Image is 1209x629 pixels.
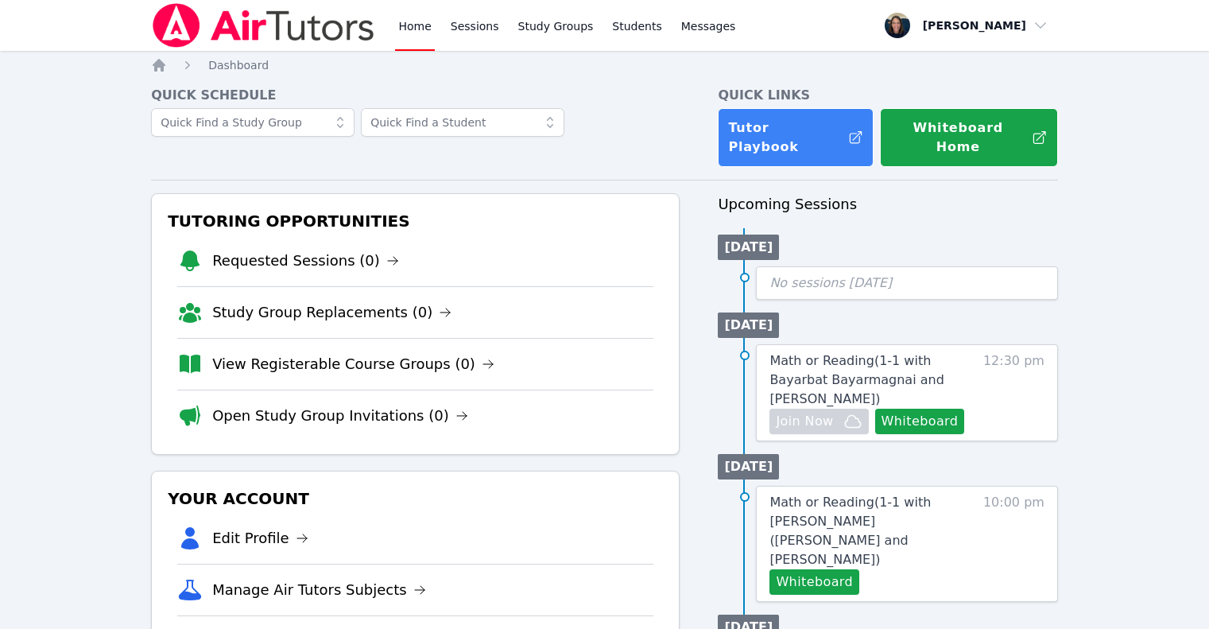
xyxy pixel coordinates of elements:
[212,353,494,375] a: View Registerable Course Groups (0)
[212,405,468,427] a: Open Study Group Invitations (0)
[769,493,975,569] a: Math or Reading(1-1 with [PERSON_NAME] ([PERSON_NAME] and [PERSON_NAME])
[151,57,1058,73] nav: Breadcrumb
[165,207,666,235] h3: Tutoring Opportunities
[212,527,308,549] a: Edit Profile
[769,353,944,406] span: Math or Reading ( 1-1 with Bayarbat Bayarmagnai and [PERSON_NAME] )
[776,412,833,431] span: Join Now
[983,351,1044,434] span: 12:30 pm
[208,59,269,72] span: Dashboard
[769,275,892,290] span: No sessions [DATE]
[718,86,1058,105] h4: Quick Links
[718,454,779,480] li: [DATE]
[212,579,426,601] a: Manage Air Tutors Subjects
[681,18,736,34] span: Messages
[875,409,965,434] button: Whiteboard
[151,86,680,105] h4: Quick Schedule
[718,235,779,260] li: [DATE]
[769,409,868,434] button: Join Now
[880,108,1058,167] button: Whiteboard Home
[151,3,376,48] img: Air Tutors
[361,108,564,137] input: Quick Find a Student
[151,108,355,137] input: Quick Find a Study Group
[769,569,859,595] button: Whiteboard
[718,313,779,338] li: [DATE]
[212,301,451,324] a: Study Group Replacements (0)
[165,484,666,513] h3: Your Account
[212,250,399,272] a: Requested Sessions (0)
[983,493,1044,595] span: 10:00 pm
[208,57,269,73] a: Dashboard
[718,193,1058,215] h3: Upcoming Sessions
[769,351,975,409] a: Math or Reading(1-1 with Bayarbat Bayarmagnai and [PERSON_NAME])
[718,108,874,167] a: Tutor Playbook
[769,495,931,567] span: Math or Reading ( 1-1 with [PERSON_NAME] ([PERSON_NAME] and [PERSON_NAME] )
